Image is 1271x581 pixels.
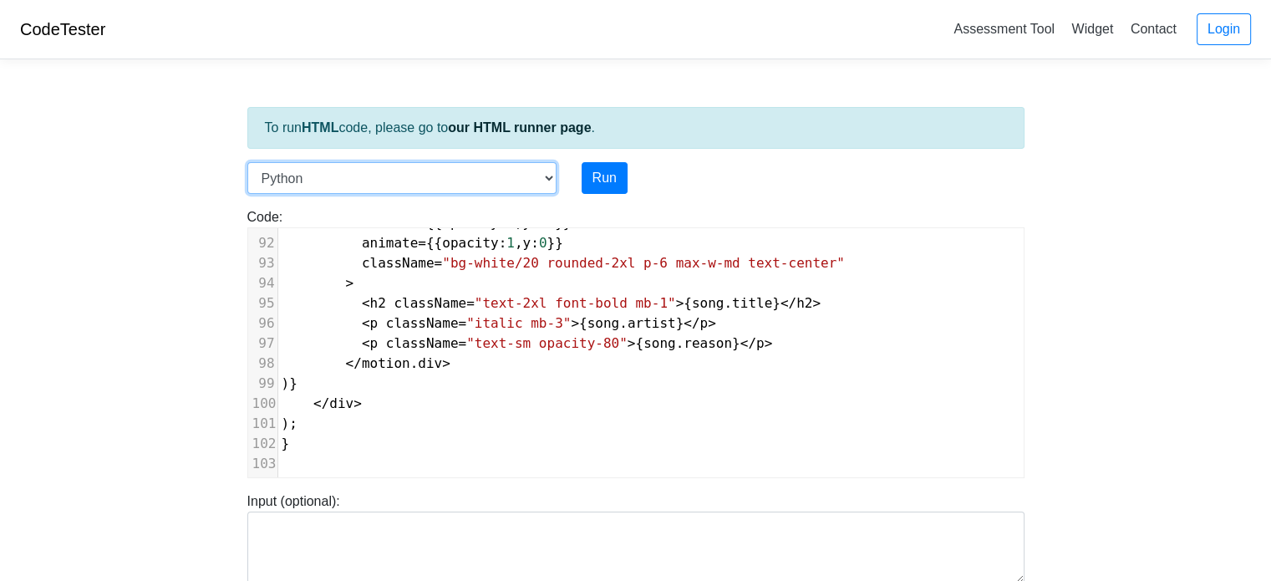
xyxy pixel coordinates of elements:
div: 93 [248,253,277,273]
span: </ [780,295,796,311]
span: > [571,315,579,331]
span: > [442,355,450,371]
div: 101 [248,414,277,434]
span: p [369,315,378,331]
span: h2 [369,295,385,311]
span: "text-sm opacity-80" [466,335,628,351]
span: . [282,355,450,371]
span: > [676,295,684,311]
div: 95 [248,293,277,313]
span: ); [282,415,297,431]
span: song [643,335,676,351]
span: className [362,255,435,271]
span: song [587,315,620,331]
span: < [362,295,370,311]
a: Contact [1124,15,1183,43]
span: = [458,335,466,351]
span: </ [346,355,362,371]
a: Login [1197,13,1251,45]
a: Widget [1065,15,1120,43]
span: y [523,235,531,251]
div: 100 [248,394,277,414]
span: artist [628,315,676,331]
span: reason [684,335,732,351]
span: motion [362,355,410,371]
span: = [418,235,426,251]
span: { . } [282,315,716,331]
div: To run code, please go to . [247,107,1024,149]
span: "italic mb-3" [466,315,571,331]
div: Code: [235,207,1037,478]
span: className [394,295,466,311]
span: song [692,295,724,311]
span: = [466,295,475,311]
span: > [765,335,773,351]
span: animate [362,235,418,251]
span: 1 [506,235,515,251]
span: > [812,295,821,311]
span: "bg-white/20 rounded-2xl p-6 max-w-md text-center" [442,255,845,271]
div: 97 [248,334,277,354]
span: div [329,395,353,411]
span: className [386,335,459,351]
span: </ [740,335,756,351]
div: 103 [248,454,277,474]
span: h2 [796,295,812,311]
button: Run [582,162,628,194]
span: > [708,315,716,331]
span: p [756,335,765,351]
span: )} [282,375,297,391]
span: > [353,395,362,411]
span: = [435,255,443,271]
span: p [699,315,708,331]
div: 94 [248,273,277,293]
span: </ [684,315,699,331]
span: p [369,335,378,351]
strong: HTML [302,120,338,135]
span: } [282,436,290,451]
span: 0 [539,235,547,251]
span: { . } [282,335,773,351]
span: title [732,295,772,311]
span: > [628,335,636,351]
a: Assessment Tool [947,15,1061,43]
span: = [458,315,466,331]
span: < [362,315,370,331]
div: 96 [248,313,277,334]
div: 98 [248,354,277,374]
div: 102 [248,434,277,454]
span: div [418,355,442,371]
div: 92 [248,233,277,253]
span: < [362,335,370,351]
span: className [386,315,459,331]
span: opacity [442,235,498,251]
a: CodeTester [20,20,105,38]
div: 99 [248,374,277,394]
span: {{ : , : }} [282,235,563,251]
a: our HTML runner page [448,120,591,135]
span: { . } [282,295,821,311]
span: </ [313,395,329,411]
span: "text-2xl font-bold mb-1" [475,295,676,311]
span: > [346,275,354,291]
